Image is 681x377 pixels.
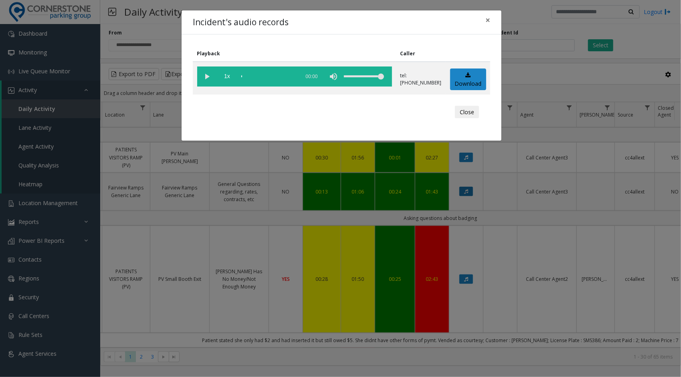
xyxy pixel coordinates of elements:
a: Download [450,69,486,91]
h4: Incident's audio records [193,16,289,29]
th: Caller [396,46,446,62]
div: volume level [344,67,384,87]
span: × [485,14,490,26]
th: Playback [193,46,396,62]
div: scrub bar [241,67,296,87]
button: Close [455,106,479,119]
span: playback speed button [217,67,237,87]
button: Close [480,10,496,30]
p: tel:[PHONE_NUMBER] [400,72,442,87]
